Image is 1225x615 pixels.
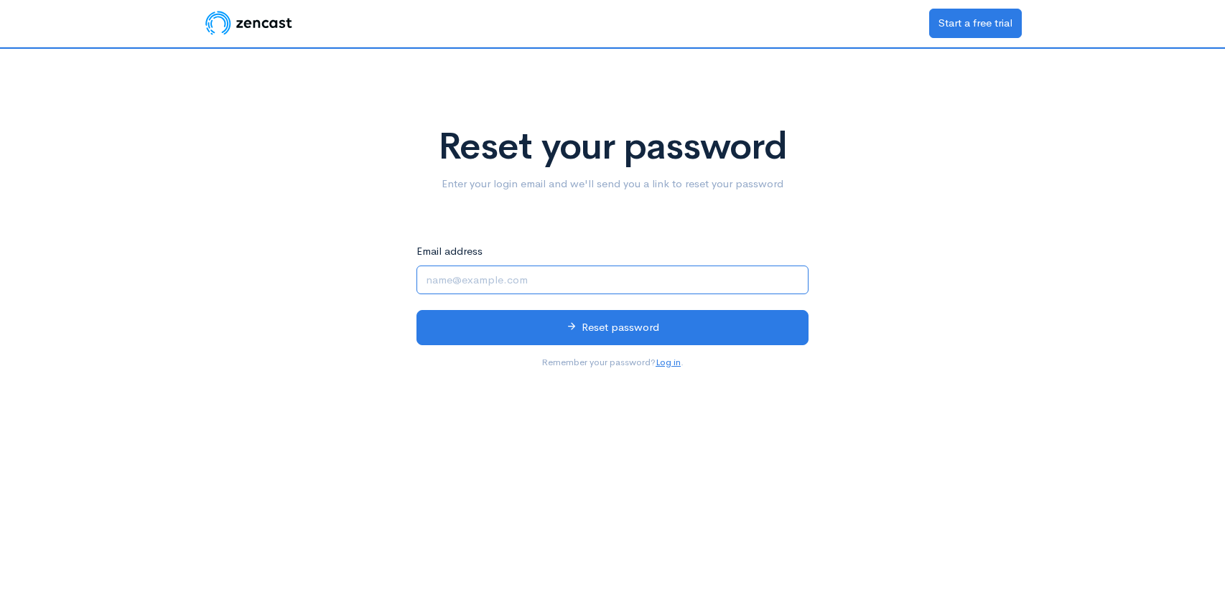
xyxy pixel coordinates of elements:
[212,176,1013,192] p: Enter your login email and we'll send you a link to reset your password
[203,9,294,37] img: ZenCast Logo
[212,126,1013,167] h1: Reset your password
[416,266,809,295] input: name@example.com
[929,9,1022,38] a: Start a free trial
[416,243,483,260] label: Email address
[416,310,809,345] button: Reset password
[656,356,681,368] a: Log in
[541,356,684,368] small: Remember your password? .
